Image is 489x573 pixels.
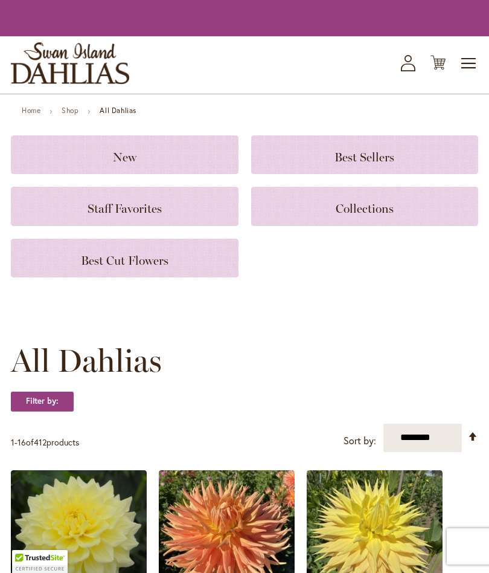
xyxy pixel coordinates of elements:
a: Best Cut Flowers [11,239,238,277]
p: - of products [11,433,79,452]
a: Shop [62,106,78,115]
span: Collections [336,201,394,216]
strong: All Dahlias [100,106,136,115]
div: TrustedSite Certified [12,550,68,573]
span: 412 [34,436,46,448]
a: Home [22,106,40,115]
span: Best Sellers [334,150,394,164]
a: New [11,135,238,174]
span: New [113,150,136,164]
span: All Dahlias [11,343,162,379]
span: Best Cut Flowers [81,253,168,268]
a: Best Sellers [251,135,479,174]
span: 1 [11,436,14,448]
a: store logo [11,42,129,84]
a: Collections [251,187,479,225]
strong: Filter by: [11,391,74,412]
label: Sort by: [344,430,376,452]
span: 16 [18,436,26,448]
span: Staff Favorites [88,201,162,216]
a: Staff Favorites [11,187,238,225]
